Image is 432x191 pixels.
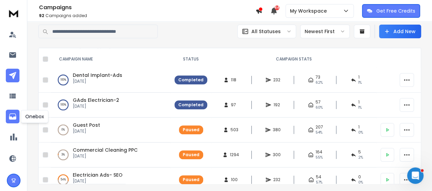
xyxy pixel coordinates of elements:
div: Completed [178,77,204,83]
span: 1 % [358,105,362,110]
span: 62 % [316,80,323,85]
div: Paused [183,127,199,133]
span: 2 % [358,155,363,160]
span: 1294 [230,152,239,158]
td: 3%Commercial Cleaning PPC[DATE] [51,142,170,167]
span: 57 [316,99,321,105]
p: All Statuses [251,28,281,35]
span: 0 % [358,130,363,135]
span: 1 [358,74,360,80]
span: 97 [231,102,238,108]
th: CAMPAIGN NAME [51,48,170,70]
span: 0 [358,174,361,180]
button: Newest First [300,25,350,38]
a: Electrician Ads- SEO [73,172,123,178]
div: Onebox [21,110,48,123]
span: 380 [273,127,281,133]
span: 54 [316,174,321,180]
span: 118 [231,77,238,83]
p: 100 % [60,101,66,108]
span: 54 % [316,130,322,135]
p: My Workspace [290,8,330,14]
div: Paused [183,152,199,158]
span: 232 [273,77,280,83]
p: 0 % [61,126,65,133]
span: 192 [273,102,280,108]
a: Dental Implant-Ads [73,72,122,79]
p: Get Free Credits [376,8,415,14]
span: 55 % [316,155,323,160]
a: GAds Electrician-2 [73,97,119,104]
p: [DATE] [73,79,122,84]
div: Paused [183,177,199,182]
p: 100 % [60,77,66,83]
iframe: Intercom live chat [407,167,423,184]
span: 1 [358,124,360,130]
h1: Campaigns [39,3,255,12]
div: Completed [178,102,204,108]
span: 232 [273,177,280,182]
p: [DATE] [73,178,123,184]
img: logo [7,7,20,19]
button: Add New [379,25,421,38]
a: Commercial Cleaning PPC [73,147,138,153]
span: 503 [231,127,238,133]
span: 300 [273,152,281,158]
p: [DATE] [73,104,119,109]
span: 92 [39,13,44,18]
a: Guest Post [73,122,100,128]
span: 164 [316,149,322,155]
p: 3 % [61,151,65,158]
span: 207 [316,124,323,130]
span: 0 % [358,180,363,185]
span: 73 [316,74,320,80]
p: [DATE] [73,153,138,159]
span: 57 % [316,180,322,185]
td: 100%Dental Implant-Ads[DATE] [51,68,170,93]
span: 5 [358,149,361,155]
span: 1 % [358,80,362,85]
td: 0%Guest Post[DATE] [51,118,170,142]
td: 100%GAds Electrician-2[DATE] [51,93,170,118]
span: 44 [275,5,279,10]
p: Campaigns added [39,13,255,18]
span: 60 % [316,105,323,110]
p: [DATE] [73,128,100,134]
th: CAMPAIGN STATS [211,48,376,70]
th: STATUS [170,48,211,70]
p: 54 % [60,176,66,183]
span: 100 [231,177,238,182]
button: Get Free Credits [362,4,420,18]
span: 1 [358,99,360,105]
